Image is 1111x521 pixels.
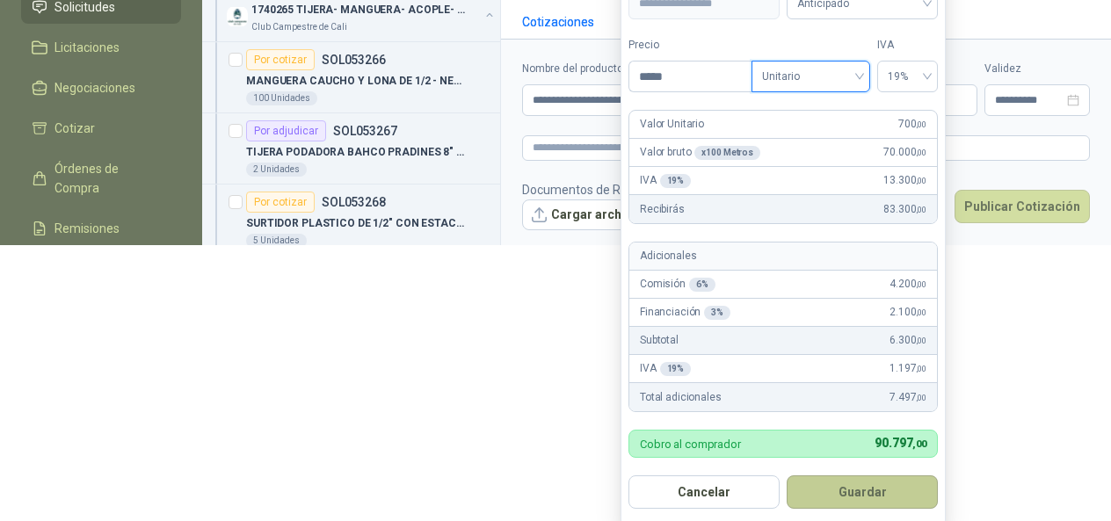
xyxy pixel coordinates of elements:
div: 6 % [689,278,715,292]
p: Documentos de Referencia [522,180,674,199]
a: Negociaciones [21,71,181,105]
p: SURTIDOR PLASTICO DE 1/2" CON ESTACA PARA RIEGO [246,215,465,232]
div: 100 Unidades [246,91,317,105]
a: Por cotizarSOL053266MANGUERA CAUCHO Y LONA DE 1/2 - NEGRA100 Unidades [202,42,500,113]
div: 2 Unidades [246,163,307,177]
p: Financiación [640,304,730,321]
p: SOL053268 [322,196,386,208]
span: 90.797 [875,436,926,450]
div: Por cotizar [246,49,315,70]
a: Licitaciones [21,31,181,64]
div: 19 % [660,362,692,376]
p: Adicionales [640,248,696,264]
span: 6.300 [890,332,926,349]
span: ,00 [916,176,926,185]
span: Remisiones [54,219,120,238]
p: IVA [640,360,691,377]
p: Comisión [640,276,715,293]
span: ,00 [916,205,926,214]
p: Total adicionales [640,389,722,406]
span: 19% [888,63,927,90]
label: Nombre del producto [522,61,732,77]
p: IVA [640,172,691,189]
div: 19 % [660,174,692,188]
span: ,00 [916,308,926,317]
span: 7.497 [890,389,926,406]
a: Órdenes de Compra [21,152,181,205]
span: ,00 [916,364,926,373]
span: Negociaciones [54,78,135,98]
div: Por cotizar [246,192,315,213]
span: ,00 [916,279,926,289]
span: ,00 [916,393,926,402]
p: Subtotal [640,332,679,349]
button: Guardar [787,475,938,509]
span: 700 [898,116,926,133]
button: Cancelar [628,475,780,509]
p: SOL053266 [322,54,386,66]
span: 13.300 [883,172,926,189]
span: Órdenes de Compra [54,159,164,198]
span: 70.000 [883,144,926,161]
label: Precio [628,37,752,54]
p: Cobro al comprador [640,438,741,450]
p: SOL053267 [333,125,397,137]
img: Company Logo [227,6,248,27]
div: 5 Unidades [246,234,307,248]
span: ,00 [916,336,926,345]
p: Valor Unitario [640,116,704,133]
a: Remisiones [21,212,181,245]
label: Validez [984,61,1090,77]
span: 1.197 [890,360,926,377]
a: Por adjudicarSOL053267TIJERA PODADORA BAHCO PRADINES 8" REF. P126- 22- F2 Unidades [202,113,500,185]
span: Cotizar [54,119,95,138]
p: 1740265 TIJERA- MANGUERA- ACOPLE- SURTIDORES [251,2,470,18]
div: Cotizaciones [522,12,594,32]
p: TIJERA PODADORA BAHCO PRADINES 8" REF. P126- 22- F [246,144,465,161]
label: IVA [877,37,938,54]
p: MANGUERA CAUCHO Y LONA DE 1/2 - NEGRA [246,73,465,90]
span: ,00 [916,148,926,157]
span: 83.300 [883,201,926,218]
span: Licitaciones [54,38,120,57]
span: Unitario [762,63,860,90]
div: Por adjudicar [246,120,326,141]
button: Cargar archivo [522,199,649,231]
span: ,00 [916,119,926,129]
div: x 100 Metros [694,146,760,160]
a: Cotizar [21,112,181,145]
a: Por cotizarSOL053268SURTIDOR PLASTICO DE 1/2" CON ESTACA PARA RIEGO5 Unidades [202,185,500,256]
span: ,00 [912,438,926,450]
div: 3 % [704,306,730,320]
p: Recibirás [640,201,685,218]
p: Club Campestre de Cali [251,20,347,34]
span: 4.200 [890,276,926,293]
span: 2.100 [890,304,926,321]
p: Valor bruto [640,144,760,161]
button: Publicar Cotización [955,190,1090,223]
